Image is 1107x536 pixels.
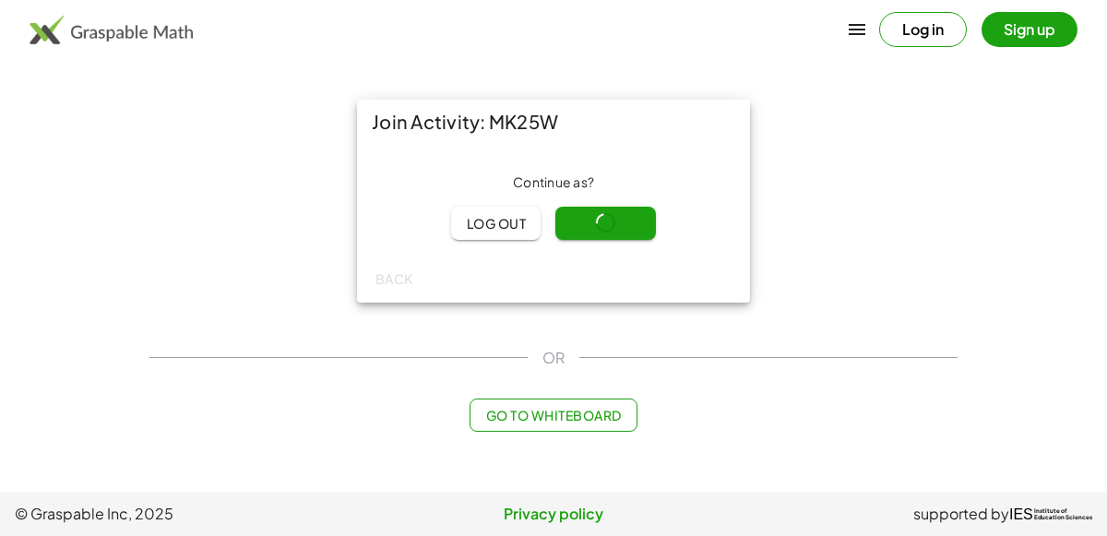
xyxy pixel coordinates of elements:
div: Join Activity: MK25W [357,100,750,144]
button: Log out [451,207,541,240]
span: OR [542,347,565,369]
div: Continue as ? [372,173,735,192]
button: Go to Whiteboard [470,399,637,432]
a: IESInstitute ofEducation Sciences [1009,503,1092,525]
span: IES [1009,506,1033,523]
span: Go to Whiteboard [485,407,621,423]
button: Sign up [982,12,1077,47]
a: Privacy policy [374,503,732,525]
span: Log out [466,215,526,232]
span: © Graspable Inc, 2025 [15,503,374,525]
span: supported by [913,503,1009,525]
span: Institute of Education Sciences [1034,508,1092,521]
button: Log in [879,12,967,47]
